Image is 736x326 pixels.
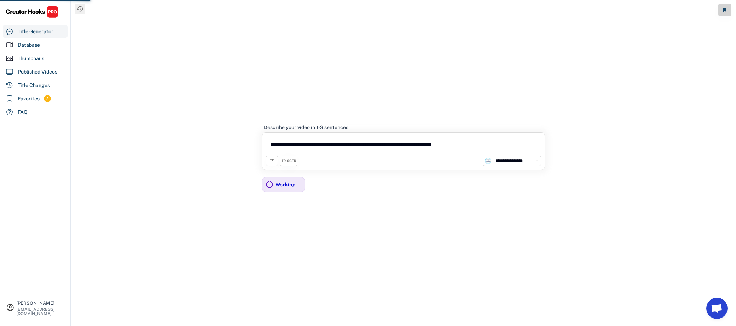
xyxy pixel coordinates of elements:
div: Published Videos [18,68,57,76]
div: 2 [44,96,51,102]
div: Working... [276,181,301,188]
img: CHPRO%20Logo.svg [6,6,59,18]
div: FAQ [18,109,28,116]
div: Database [18,41,40,49]
div: Describe your video in 1-3 sentences [264,124,348,130]
div: [EMAIL_ADDRESS][DOMAIN_NAME] [16,307,64,316]
div: Title Changes [18,82,50,89]
div: Favorites [18,95,40,103]
img: unnamed.jpg [485,158,491,164]
div: TRIGGER [282,159,296,163]
a: Open chat [706,298,728,319]
div: Thumbnails [18,55,44,62]
div: Title Generator [18,28,53,35]
div: [PERSON_NAME] [16,301,64,305]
